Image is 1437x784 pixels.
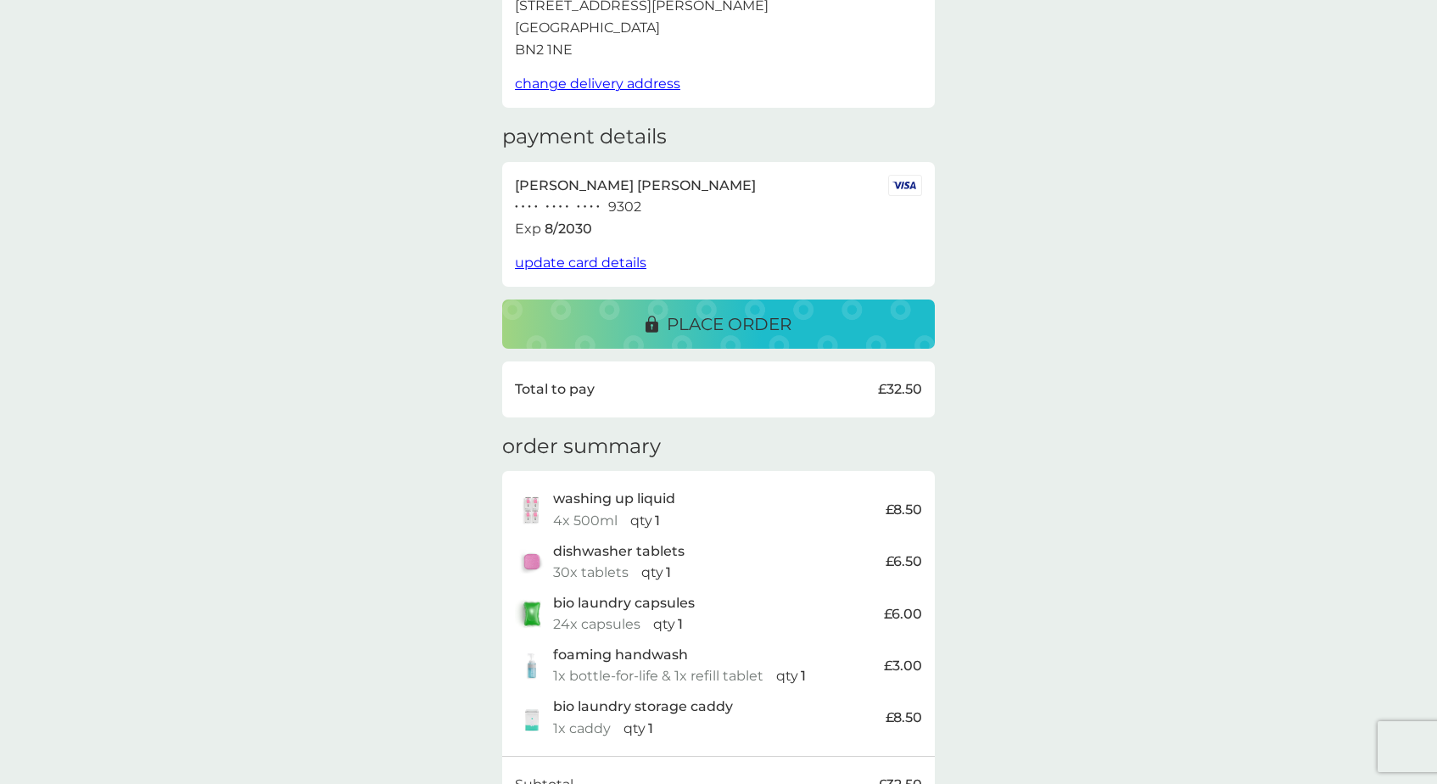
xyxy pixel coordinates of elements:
button: update card details [515,252,646,274]
p: Exp [515,218,541,240]
p: ● [565,203,568,211]
p: ● [559,203,562,211]
p: 1 [648,718,653,740]
p: 1x caddy [553,718,611,740]
p: 1 [801,665,806,687]
p: qty [776,665,798,687]
h3: order summary [502,434,661,459]
p: ● [546,203,550,211]
p: bio laundry storage caddy [553,696,733,718]
p: 4x 500ml [553,510,618,532]
p: ● [596,203,600,211]
p: £3.00 [884,655,922,677]
p: qty [623,718,646,740]
p: qty [653,613,675,636]
span: update card details [515,255,646,271]
p: foaming handwash [553,644,688,666]
h3: payment details [502,125,667,149]
p: £6.00 [884,603,922,625]
p: £8.50 [886,499,922,521]
p: ● [522,203,525,211]
p: ● [528,203,531,211]
p: ● [584,203,587,211]
span: change delivery address [515,76,680,92]
p: 1 [655,510,660,532]
p: BN2 1NE [515,39,573,61]
p: 1 [678,613,683,636]
p: dishwasher tablets [553,540,685,563]
p: 8 / 2030 [545,218,592,240]
p: £6.50 [886,551,922,573]
p: £32.50 [878,378,922,400]
p: [GEOGRAPHIC_DATA] [515,17,660,39]
p: bio laundry capsules [553,592,695,614]
p: place order [667,311,791,338]
button: place order [502,300,935,349]
p: £8.50 [886,707,922,729]
p: ● [534,203,538,211]
p: ● [590,203,593,211]
p: qty [641,562,663,584]
p: ● [552,203,556,211]
p: 1x bottle-for-life & 1x refill tablet [553,665,763,687]
p: 24x capsules [553,613,640,636]
p: washing up liquid [553,488,675,510]
button: change delivery address [515,73,680,95]
p: 30x tablets [553,562,629,584]
p: [PERSON_NAME] [PERSON_NAME] [515,175,756,197]
p: ● [577,203,580,211]
p: qty [630,510,652,532]
p: 1 [666,562,671,584]
p: ● [515,203,518,211]
p: Total to pay [515,378,595,400]
p: 9302 [608,196,641,218]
